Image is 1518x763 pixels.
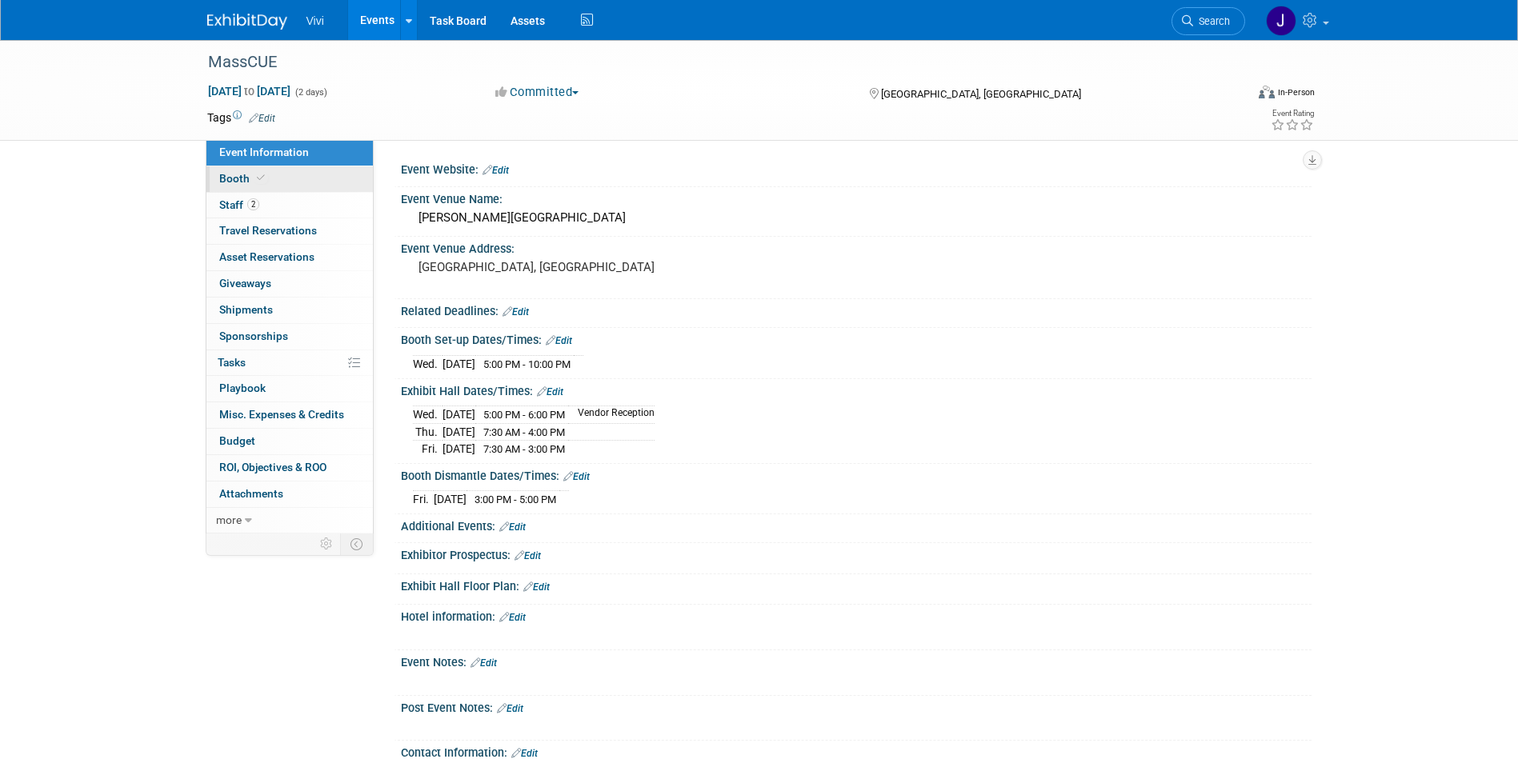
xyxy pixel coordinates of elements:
[206,508,373,533] a: more
[401,299,1312,320] div: Related Deadlines:
[207,14,287,30] img: ExhibitDay
[881,88,1081,100] span: [GEOGRAPHIC_DATA], [GEOGRAPHIC_DATA]
[206,245,373,270] a: Asset Reservations
[206,376,373,401] a: Playbook
[413,491,434,508] td: Fri.
[401,543,1312,564] div: Exhibitor Prospectus:
[206,455,373,481] a: ROI, Objectives & ROO
[306,14,324,27] span: Vivi
[483,358,571,370] span: 5:00 PM - 10:00 PM
[497,703,523,714] a: Edit
[219,381,266,394] span: Playbook
[401,696,1312,717] div: Post Event Notes:
[340,533,373,554] td: Toggle Event Tabs
[206,324,373,350] a: Sponsorships
[247,198,259,210] span: 2
[483,409,565,421] span: 5:00 PM - 6:00 PM
[202,48,1221,77] div: MassCUE
[523,581,550,593] a: Edit
[313,533,341,554] td: Personalize Event Tab Strip
[257,174,265,182] i: Booth reservation complete
[206,402,373,428] a: Misc. Expenses & Credits
[490,84,585,101] button: Committed
[1172,7,1245,35] a: Search
[401,237,1312,257] div: Event Venue Address:
[401,464,1312,485] div: Booth Dismantle Dates/Times:
[207,110,275,126] td: Tags
[219,277,271,290] span: Giveaways
[219,330,288,342] span: Sponsorships
[401,574,1312,595] div: Exhibit Hall Floor Plan:
[206,271,373,297] a: Giveaways
[219,172,268,185] span: Booth
[475,493,556,505] span: 3:00 PM - 5:00 PM
[413,406,443,424] td: Wed.
[219,408,344,421] span: Misc. Expenses & Credits
[401,328,1312,349] div: Booth Set-up Dates/Times:
[546,335,572,346] a: Edit
[206,140,373,166] a: Event Information
[401,741,1312,761] div: Contact Information:
[483,165,509,176] a: Edit
[401,650,1312,671] div: Event Notes:
[568,406,655,424] td: Vendor Reception
[443,423,475,441] td: [DATE]
[1277,86,1315,98] div: In-Person
[219,224,317,237] span: Travel Reservations
[419,260,763,274] pre: [GEOGRAPHIC_DATA], [GEOGRAPHIC_DATA]
[443,355,475,372] td: [DATE]
[206,481,373,507] a: Attachments
[499,612,526,623] a: Edit
[1266,6,1296,36] img: John Farley
[434,491,467,508] td: [DATE]
[401,514,1312,535] div: Additional Events:
[219,487,283,500] span: Attachments
[206,166,373,192] a: Booth
[206,193,373,218] a: Staff2
[537,386,563,397] a: Edit
[471,657,497,669] a: Edit
[242,85,257,98] span: to
[483,443,565,455] span: 7:30 AM - 3:00 PM
[219,146,309,158] span: Event Information
[216,513,242,526] span: more
[483,426,565,438] span: 7:30 AM - 4:00 PM
[206,298,373,323] a: Shipments
[413,206,1300,230] div: [PERSON_NAME][GEOGRAPHIC_DATA]
[207,84,291,98] span: [DATE] [DATE]
[249,113,275,124] a: Edit
[206,218,373,244] a: Travel Reservations
[219,434,255,447] span: Budget
[206,350,373,376] a: Tasks
[401,605,1312,625] div: Hotel information:
[1151,83,1316,107] div: Event Format
[219,303,273,316] span: Shipments
[443,406,475,424] td: [DATE]
[218,356,246,369] span: Tasks
[511,748,538,759] a: Edit
[401,379,1312,400] div: Exhibit Hall Dates/Times:
[413,423,443,441] td: Thu.
[1193,15,1230,27] span: Search
[563,471,590,482] a: Edit
[219,198,259,211] span: Staff
[401,187,1312,207] div: Event Venue Name:
[413,355,443,372] td: Wed.
[401,158,1312,178] div: Event Website:
[515,550,541,561] a: Edit
[499,521,526,533] a: Edit
[219,461,326,473] span: ROI, Objectives & ROO
[1271,110,1314,118] div: Event Rating
[1259,86,1275,98] img: Format-Inperson.png
[219,250,314,263] span: Asset Reservations
[503,306,529,318] a: Edit
[413,441,443,457] td: Fri.
[206,429,373,454] a: Budget
[294,87,327,98] span: (2 days)
[443,441,475,457] td: [DATE]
